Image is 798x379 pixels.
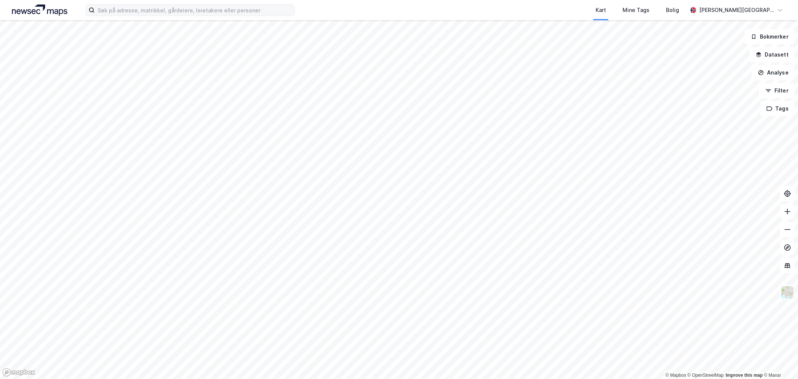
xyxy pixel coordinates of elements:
[95,4,294,16] input: Søk på adresse, matrikkel, gårdeiere, leietakere eller personer
[12,4,67,16] img: logo.a4113a55bc3d86da70a041830d287a7e.svg
[666,373,686,378] a: Mapbox
[745,29,795,44] button: Bokmerker
[699,6,774,15] div: [PERSON_NAME][GEOGRAPHIC_DATA]
[596,6,606,15] div: Kart
[623,6,649,15] div: Mine Tags
[688,373,724,378] a: OpenStreetMap
[760,101,795,116] button: Tags
[752,65,795,80] button: Analyse
[726,373,763,378] a: Improve this map
[666,6,679,15] div: Bolig
[759,83,795,98] button: Filter
[2,368,35,377] a: Mapbox homepage
[749,47,795,62] button: Datasett
[780,285,795,300] img: Z
[761,343,798,379] iframe: Chat Widget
